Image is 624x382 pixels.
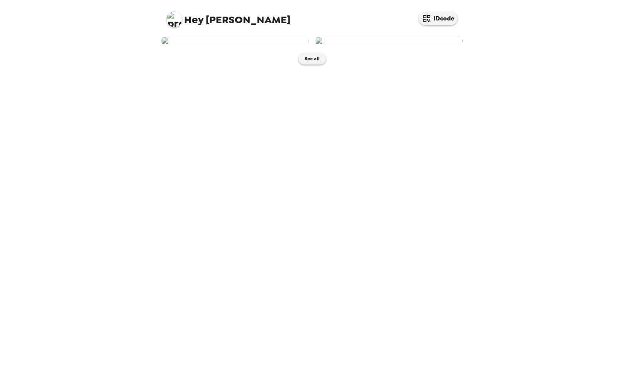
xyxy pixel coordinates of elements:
[184,13,203,27] span: Hey
[167,8,290,25] span: [PERSON_NAME]
[315,37,463,45] img: user-273288
[419,12,457,25] button: IDcode
[167,12,182,27] img: profile pic
[161,37,309,45] img: user-273292
[298,53,326,65] button: See all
